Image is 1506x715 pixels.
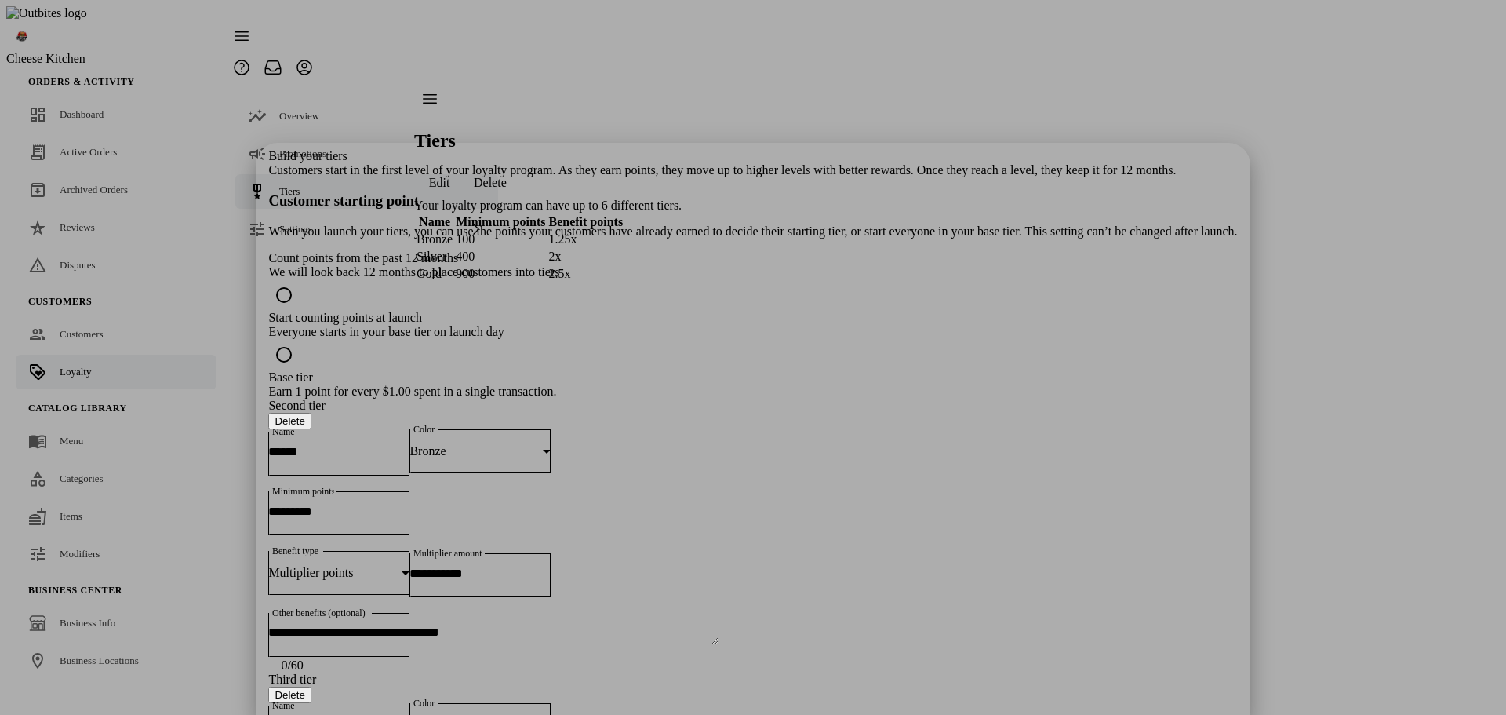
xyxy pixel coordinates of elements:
[268,399,1237,413] div: Second tier
[268,687,311,703] button: Delete
[268,385,1237,399] div: Earn 1 point for every $1.00 spent in a single transaction.
[413,548,482,558] mat-label: Multiplier amount
[268,163,1237,177] div: Customers start in the first level of your loyalty program. As they earn points, they move up to ...
[272,545,318,556] mat-label: Benefit type
[268,370,1237,385] div: Base tier
[268,566,353,579] span: Multiplier points
[409,444,446,458] span: Bronze
[268,251,1237,265] div: Count points from the past 12 months
[268,673,1237,687] div: Third tier
[268,192,1237,210] h3: Customer starting point
[268,149,1237,163] div: Build your tiers
[268,413,311,429] button: Delete
[413,424,435,434] mat-label: Color
[413,698,435,708] mat-label: Color
[268,325,1237,339] div: Everyone starts in your base tier on launch day
[272,607,366,618] mat-label: Other benefits (optional)
[268,224,1237,239] p: When you launch your tiers, you can use the points your customers have already earned to decide t...
[281,657,303,673] mat-hint: 0/60
[272,426,295,436] mat-label: Name
[272,700,295,710] mat-label: Name
[268,265,1237,279] div: We will look back 12 months to place customers into tiers
[268,311,1237,325] div: Start counting points at launch
[272,486,335,496] mat-label: Minimum points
